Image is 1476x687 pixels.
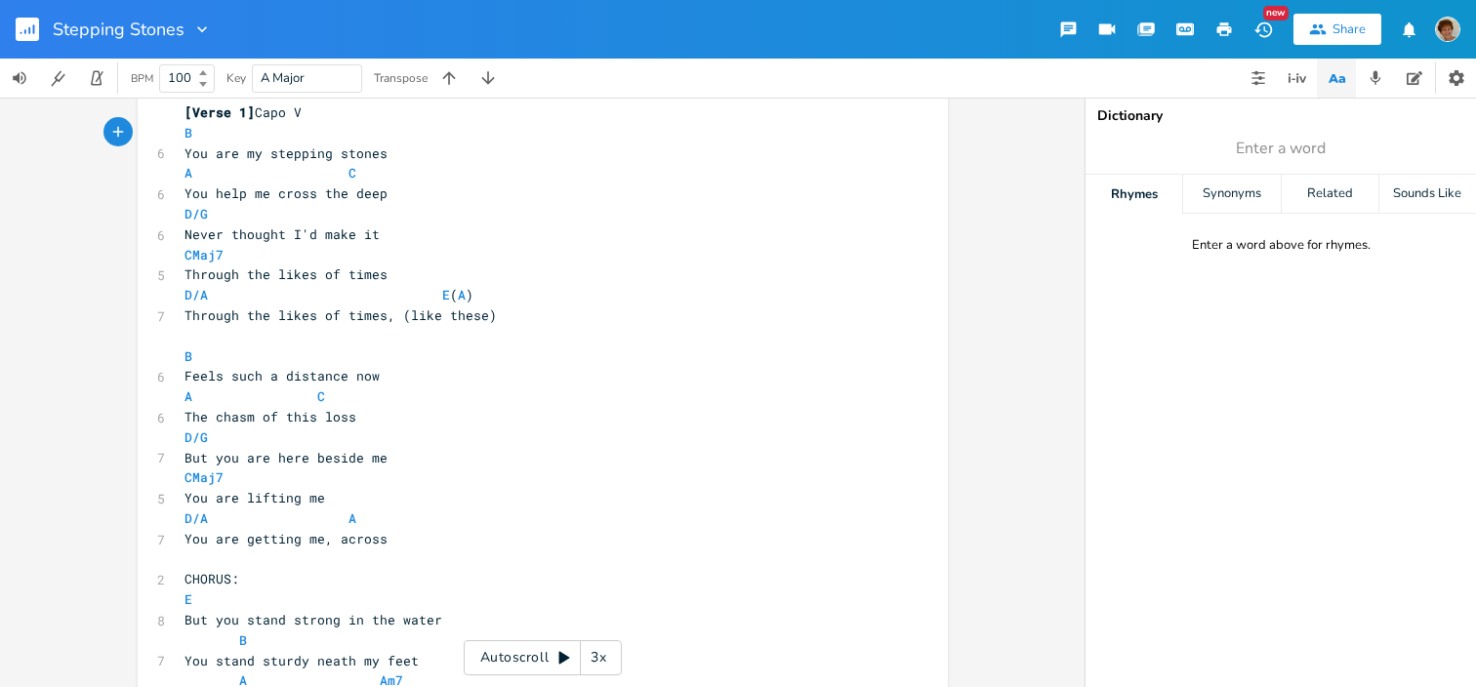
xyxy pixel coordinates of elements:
span: ( ) [184,286,473,303]
span: But you stand strong in the water [184,611,442,628]
span: You stand sturdy neath my feet [184,652,419,669]
span: Capo V [184,103,302,121]
div: Synonyms [1183,175,1280,214]
span: D/G [184,205,208,222]
span: A [458,286,466,303]
div: New [1263,6,1289,20]
button: New [1244,12,1283,47]
span: D/A [184,509,208,527]
div: Transpose [374,72,428,84]
div: Enter a word above for rhymes. [1192,237,1371,254]
span: CMaj7 [184,468,224,486]
span: E [442,286,450,303]
span: C [348,164,356,182]
div: Rhymes [1086,175,1182,214]
span: D/G [184,428,208,446]
span: [Verse 1] [184,103,255,121]
div: Dictionary [1097,109,1464,123]
span: A [184,164,192,182]
span: B [184,347,192,365]
span: A [348,509,356,527]
span: You are getting me, across [184,530,388,547]
span: E [184,590,192,608]
div: Key [226,72,246,84]
div: 3x [581,640,616,675]
span: Stepping Stones [53,20,184,38]
span: C [317,387,325,405]
span: A [184,387,192,405]
span: You are my stepping stones [184,144,388,162]
div: BPM [131,73,153,84]
div: Autoscroll [464,640,622,675]
span: Through the likes of times, (like these) [184,306,497,324]
span: Through the likes of times [184,265,388,283]
img: scohenmusic [1435,17,1460,42]
span: Feels such a distance now [184,367,380,384]
span: Enter a word [1236,138,1326,160]
span: You are lifting me [184,489,325,506]
div: Related [1282,175,1378,214]
button: Share [1293,14,1381,45]
span: B [184,124,192,141]
span: The chasm of this loss [184,408,356,425]
span: B [239,631,247,649]
span: You help me cross the deep [184,184,388,202]
span: Never thought I'd make it [184,225,380,243]
div: Sounds Like [1379,175,1476,214]
span: D/A [184,286,208,303]
span: CHORUS: [184,570,239,587]
span: But you are here beside me [184,449,388,466]
div: Share [1332,20,1366,38]
span: A Major [261,69,305,87]
span: CMaj7 [184,246,224,263]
